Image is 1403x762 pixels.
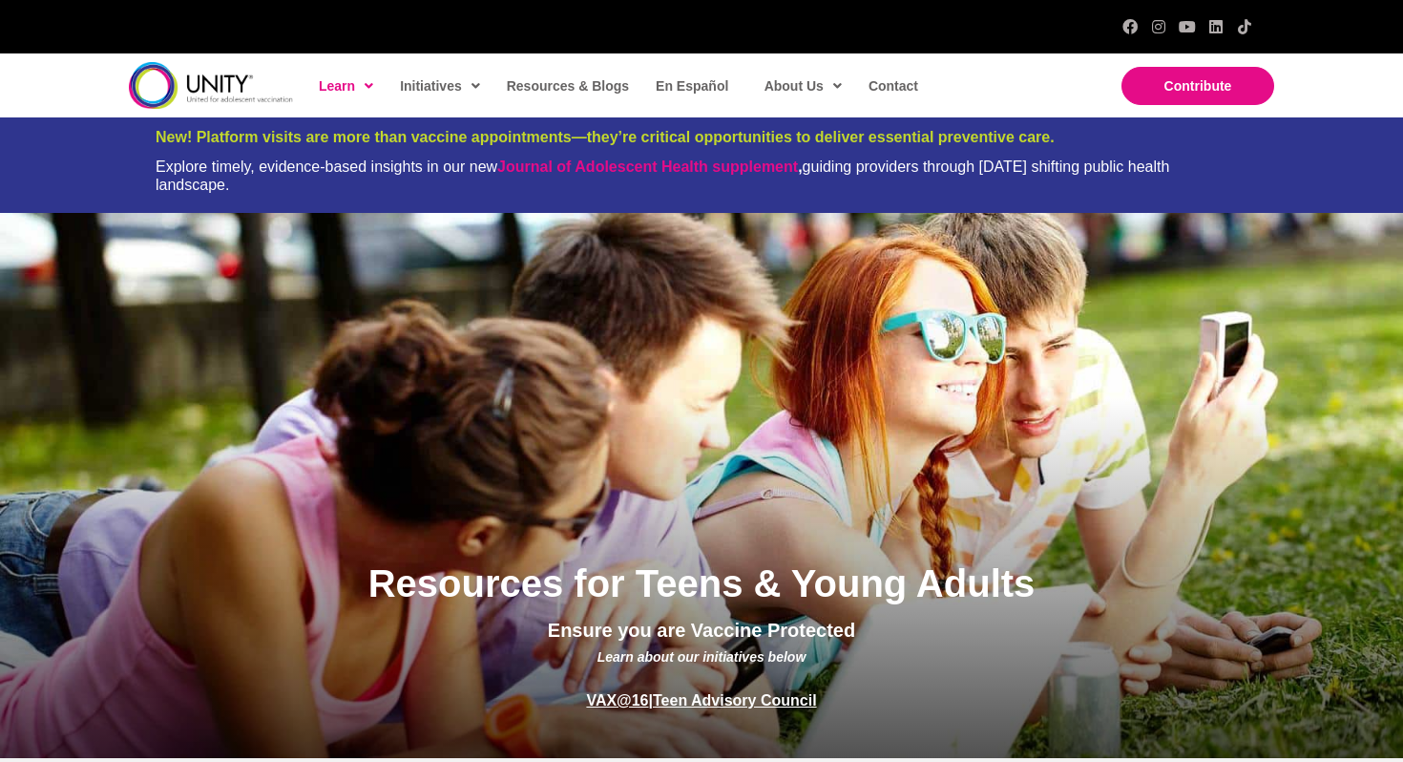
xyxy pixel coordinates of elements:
[1122,19,1138,34] a: Facebook
[869,78,918,94] span: Contact
[597,649,806,665] span: Learn about our initiatives below
[177,687,1226,715] p: |
[497,159,802,175] strong: ,
[368,562,1036,604] span: Resources for Teens & Young Adults
[755,64,849,108] a: About Us
[319,72,373,100] span: Learn
[1164,78,1232,94] span: Contribute
[646,64,736,108] a: En Español
[764,72,842,100] span: About Us
[497,64,637,108] a: Resources & Blogs
[497,159,798,175] a: Journal of Adolescent Health supplement
[1151,19,1166,34] a: Instagram
[1180,19,1195,34] a: YouTube
[1121,67,1274,105] a: Contribute
[129,62,293,109] img: unity-logo-dark
[156,158,1247,194] div: Explore timely, evidence-based insights in our new guiding providers through [DATE] shifting publ...
[1237,19,1252,34] a: TikTok
[1208,19,1224,34] a: LinkedIn
[507,78,629,94] span: Resources & Blogs
[586,692,648,709] a: VAX@16
[653,692,817,709] a: Teen Advisory Council
[400,72,480,100] span: Initiatives
[859,64,926,108] a: Contact
[196,618,1207,667] p: Ensure you are Vaccine Protected
[156,129,1055,145] span: New! Platform visits are more than vaccine appointments—they’re critical opportunities to deliver...
[656,78,728,94] span: En Español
